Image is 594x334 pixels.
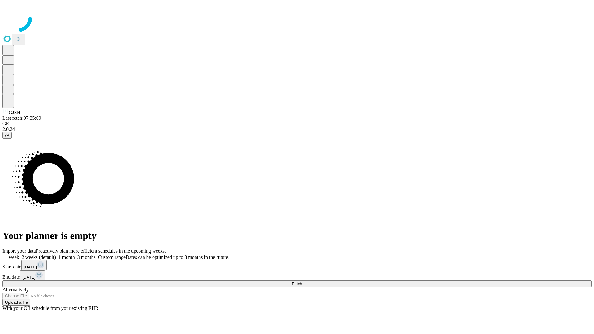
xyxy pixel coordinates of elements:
[22,255,56,260] span: 2 weeks (default)
[2,299,30,306] button: Upload a file
[2,270,592,280] div: End date
[2,287,28,292] span: Alternatively
[126,255,229,260] span: Dates can be optimized up to 3 months in the future.
[2,126,592,132] div: 2.0.241
[2,306,98,311] span: With your OR schedule from your existing EHR
[2,115,41,121] span: Last fetch: 07:35:09
[2,248,36,254] span: Import your data
[2,121,592,126] div: GEI
[292,281,302,286] span: Fetch
[20,270,45,280] button: [DATE]
[77,255,96,260] span: 3 months
[24,265,37,269] span: [DATE]
[9,110,20,115] span: GJSH
[22,275,35,280] span: [DATE]
[5,255,19,260] span: 1 week
[36,248,166,254] span: Proactively plan more efficient schedules in the upcoming weeks.
[2,132,12,139] button: @
[2,230,592,242] h1: Your planner is empty
[21,260,47,270] button: [DATE]
[98,255,126,260] span: Custom range
[58,255,75,260] span: 1 month
[2,280,592,287] button: Fetch
[5,133,9,138] span: @
[2,260,592,270] div: Start date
